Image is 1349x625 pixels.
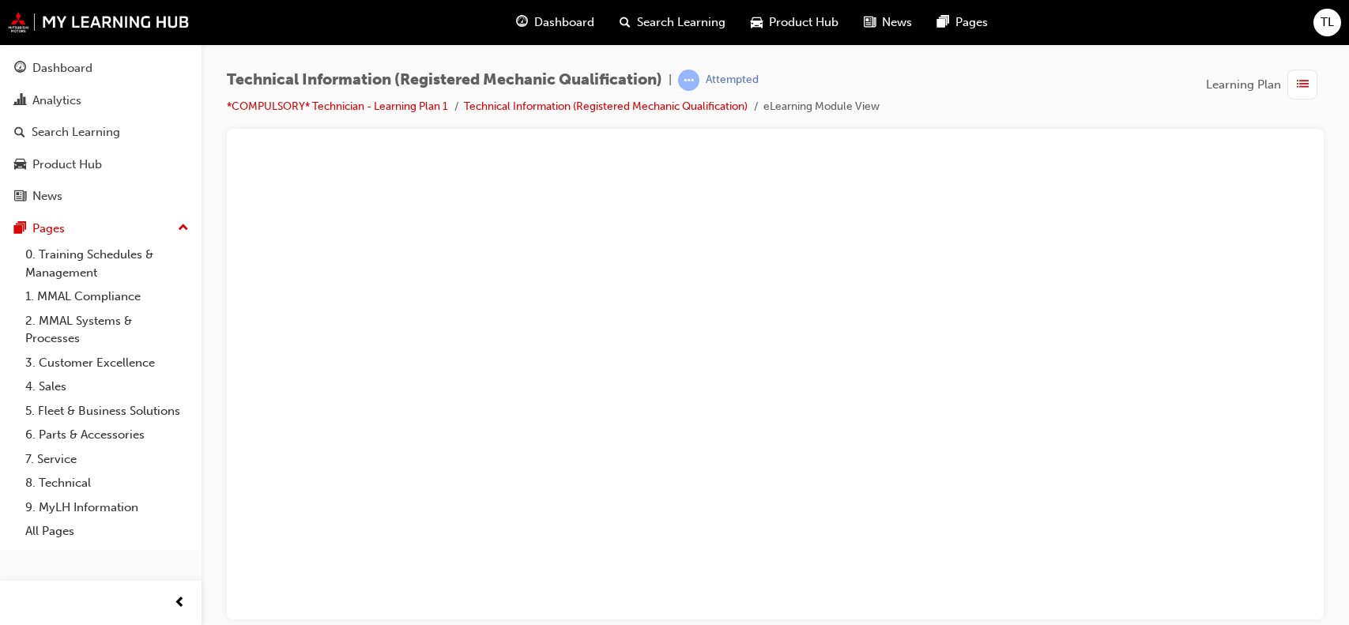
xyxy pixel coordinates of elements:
[6,51,195,214] button: DashboardAnalyticsSearch LearningProduct HubNews
[19,471,195,495] a: 8. Technical
[32,59,92,77] div: Dashboard
[607,6,738,39] a: search-iconSearch Learning
[32,220,65,238] div: Pages
[6,118,195,147] a: Search Learning
[6,150,195,179] a: Product Hub
[769,13,838,32] span: Product Hub
[937,13,949,32] span: pages-icon
[19,351,195,375] a: 3. Customer Excellence
[19,423,195,447] a: 6. Parts & Accessories
[19,243,195,284] a: 0. Training Schedules & Management
[1321,13,1334,32] span: TL
[178,218,189,239] span: up-icon
[620,13,631,32] span: search-icon
[174,593,186,613] span: prev-icon
[706,73,759,88] div: Attempted
[14,222,26,236] span: pages-icon
[851,6,925,39] a: news-iconNews
[637,13,725,32] span: Search Learning
[14,62,26,76] span: guage-icon
[19,495,195,520] a: 9. MyLH Information
[864,13,876,32] span: news-icon
[516,13,528,32] span: guage-icon
[669,71,672,89] span: |
[32,123,120,141] div: Search Learning
[1313,9,1341,36] button: TL
[503,6,607,39] a: guage-iconDashboard
[19,447,195,472] a: 7. Service
[19,375,195,399] a: 4. Sales
[19,284,195,309] a: 1. MMAL Compliance
[32,156,102,174] div: Product Hub
[6,54,195,83] a: Dashboard
[882,13,912,32] span: News
[678,70,699,91] span: learningRecordVerb_ATTEMPT-icon
[19,309,195,351] a: 2. MMAL Systems & Processes
[227,71,662,89] span: Technical Information (Registered Mechanic Qualification)
[738,6,851,39] a: car-iconProduct Hub
[19,519,195,544] a: All Pages
[1206,70,1324,100] button: Learning Plan
[14,158,26,172] span: car-icon
[32,187,62,205] div: News
[1206,76,1281,94] span: Learning Plan
[925,6,1000,39] a: pages-iconPages
[227,100,448,113] a: *COMPULSORY* Technician - Learning Plan 1
[464,100,748,113] a: Technical Information (Registered Mechanic Qualification)
[6,86,195,115] a: Analytics
[14,94,26,108] span: chart-icon
[32,92,81,110] div: Analytics
[14,190,26,204] span: news-icon
[6,182,195,211] a: News
[534,13,594,32] span: Dashboard
[6,214,195,243] button: Pages
[14,126,25,140] span: search-icon
[1297,75,1309,95] span: list-icon
[955,13,988,32] span: Pages
[8,12,190,32] img: mmal
[751,13,763,32] span: car-icon
[19,399,195,424] a: 5. Fleet & Business Solutions
[763,98,880,116] li: eLearning Module View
